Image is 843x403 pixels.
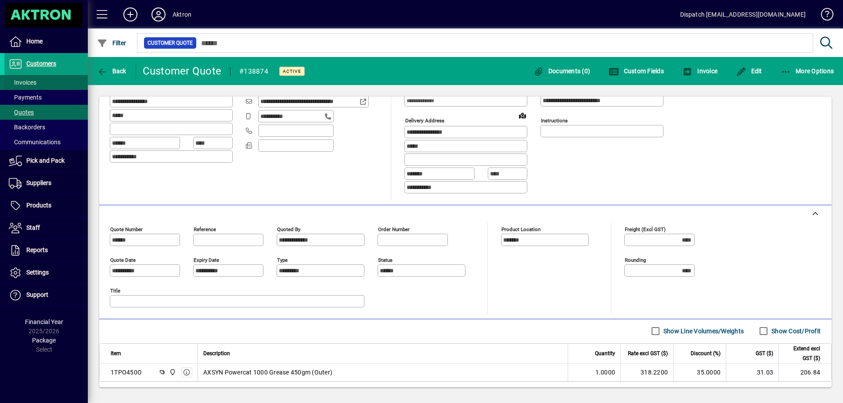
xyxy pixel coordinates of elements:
button: Edit [734,63,764,79]
span: Customer Quote [148,39,193,47]
label: Show Line Volumes/Weights [662,327,744,335]
button: Filter [95,35,129,51]
span: Rate excl GST ($) [628,349,668,358]
a: Products [4,195,88,217]
div: 318.2200 [626,368,668,377]
a: Invoices [4,75,88,90]
label: Show Cost/Profit [770,327,821,335]
span: Filter [97,39,126,46]
a: Suppliers [4,172,88,194]
mat-label: Title [110,287,120,293]
mat-label: Status [378,257,393,263]
td: 31.03 [726,364,778,381]
a: Pick and Pack [4,150,88,172]
span: Edit [736,68,762,75]
span: Quantity [595,349,615,358]
mat-label: Reference [194,226,216,232]
a: Knowledge Base [814,2,832,30]
a: Settings [4,262,88,284]
span: GST ($) [756,349,773,358]
span: Customers [26,60,56,67]
a: Reports [4,239,88,261]
span: Package [32,337,56,344]
span: Support [26,291,48,298]
div: Customer Quote [143,64,222,78]
td: 35.0000 [673,364,726,381]
span: Active [283,68,301,74]
a: Backorders [4,120,88,135]
mat-label: Rounding [625,257,646,263]
span: Home [26,38,43,45]
span: Pick and Pack [26,157,65,164]
span: Quotes [9,109,34,116]
mat-label: Instructions [541,118,568,124]
span: Central [167,367,177,377]
a: View on map [515,108,530,122]
button: Documents (0) [531,63,592,79]
span: Extend excl GST ($) [784,344,820,363]
td: 206.84 [778,364,831,381]
a: Quotes [4,105,88,120]
div: #138874 [239,64,268,78]
span: Backorders [9,124,45,131]
mat-label: Product location [501,226,540,232]
a: Staff [4,217,88,239]
button: Back [95,63,129,79]
span: Reports [26,246,48,253]
span: More Options [781,68,834,75]
span: Description [203,349,230,358]
a: Home [4,31,88,53]
mat-label: Quote number [110,226,143,232]
div: Aktron [173,7,191,21]
span: Item [111,349,121,358]
span: Custom Fields [609,68,664,75]
span: Communications [9,139,61,146]
button: More Options [778,63,836,79]
span: Suppliers [26,179,51,186]
mat-label: Quote date [110,257,136,263]
button: Add [116,7,144,22]
span: Back [97,68,126,75]
div: Dispatch [EMAIL_ADDRESS][DOMAIN_NAME] [680,7,806,21]
button: Custom Fields [606,63,666,79]
span: 1.0000 [595,368,616,377]
app-page-header-button: Back [88,63,136,79]
button: Invoice [680,63,720,79]
span: Payments [9,94,42,101]
span: Invoice [682,68,717,75]
a: Support [4,284,88,306]
a: Communications [4,135,88,150]
mat-label: Order number [378,226,410,232]
span: Financial Year [25,318,63,325]
span: Discount (%) [691,349,721,358]
mat-label: Type [277,257,288,263]
span: Settings [26,269,49,276]
span: Products [26,202,51,209]
div: 1TPO450O [111,368,142,377]
a: Payments [4,90,88,105]
span: Documents (0) [533,68,590,75]
mat-label: Quoted by [277,226,300,232]
span: Invoices [9,79,36,86]
span: AXSYN Powercat 1000 Grease 450gm (Outer) [203,368,332,377]
button: Profile [144,7,173,22]
mat-label: Expiry date [194,257,219,263]
span: Staff [26,224,40,231]
mat-label: Freight (excl GST) [625,226,666,232]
